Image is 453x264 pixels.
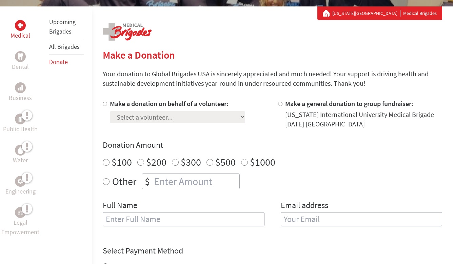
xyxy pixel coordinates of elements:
[11,31,30,40] p: Medical
[15,82,26,93] div: Business
[112,156,132,168] label: $100
[323,10,437,17] div: Medical Brigades
[285,110,442,129] div: [US_STATE] International University Medical Brigade [DATE] [GEOGRAPHIC_DATA]
[103,200,137,212] label: Full Name
[49,55,84,69] li: Donate
[13,145,28,165] a: WaterWater
[1,218,39,237] p: Legal Empowerment
[103,140,442,150] h4: Donation Amount
[18,116,23,122] img: Public Health
[18,210,23,215] img: Legal Empowerment
[5,176,36,196] a: EngineeringEngineering
[5,187,36,196] p: Engineering
[49,58,68,66] a: Donate
[15,176,26,187] div: Engineering
[1,207,39,237] a: Legal EmpowermentLegal Empowerment
[103,212,264,226] input: Enter Full Name
[12,62,29,72] p: Dental
[15,20,26,31] div: Medical
[103,23,152,41] img: logo-medical.png
[181,156,201,168] label: $300
[13,156,28,165] p: Water
[49,15,84,39] li: Upcoming Brigades
[215,156,236,168] label: $500
[3,114,38,134] a: Public HealthPublic Health
[9,93,32,103] p: Business
[142,174,153,189] div: $
[250,156,275,168] label: $1000
[18,23,23,28] img: Medical
[110,99,229,108] label: Make a donation on behalf of a volunteer:
[11,20,30,40] a: MedicalMedical
[18,85,23,90] img: Business
[15,207,26,218] div: Legal Empowerment
[332,10,400,17] a: [US_STATE][GEOGRAPHIC_DATA]
[153,174,239,189] input: Enter Amount
[285,99,413,108] label: Make a general donation to group fundraiser:
[49,18,76,35] a: Upcoming Brigades
[15,114,26,124] div: Public Health
[18,53,23,60] img: Dental
[146,156,166,168] label: $200
[12,51,29,72] a: DentalDental
[49,39,84,55] li: All Brigades
[103,69,442,88] p: Your donation to Global Brigades USA is sincerely appreciated and much needed! Your support is dr...
[281,212,442,226] input: Your Email
[18,146,23,154] img: Water
[9,82,32,103] a: BusinessBusiness
[49,43,80,50] a: All Brigades
[103,245,442,256] h4: Select Payment Method
[18,179,23,184] img: Engineering
[15,145,26,156] div: Water
[103,49,442,61] h2: Make a Donation
[15,51,26,62] div: Dental
[3,124,38,134] p: Public Health
[112,174,136,189] label: Other
[281,200,328,212] label: Email address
